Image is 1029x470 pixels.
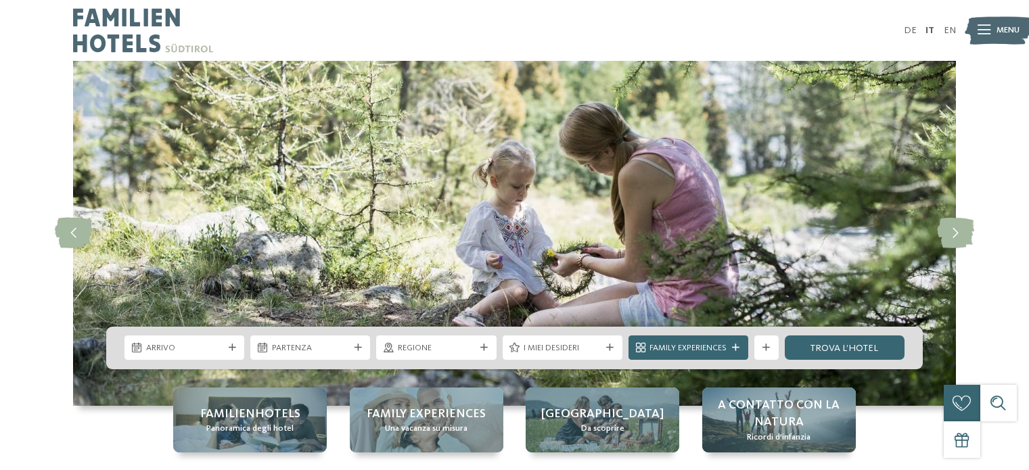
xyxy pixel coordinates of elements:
[206,423,294,435] span: Panoramica degli hotel
[350,387,503,452] a: Family hotel a Merano: varietà allo stato puro! Family experiences Una vacanza su misura
[714,397,844,431] span: A contatto con la natura
[367,406,486,423] span: Family experiences
[272,342,349,354] span: Partenza
[398,342,475,354] span: Regione
[649,342,727,354] span: Family Experiences
[146,342,223,354] span: Arrivo
[904,26,917,35] a: DE
[702,387,856,452] a: Family hotel a Merano: varietà allo stato puro! A contatto con la natura Ricordi d’infanzia
[925,26,934,35] a: IT
[200,406,300,423] span: Familienhotels
[73,61,956,406] img: Family hotel a Merano: varietà allo stato puro!
[541,406,664,423] span: [GEOGRAPHIC_DATA]
[997,24,1020,37] span: Menu
[173,387,327,452] a: Family hotel a Merano: varietà allo stato puro! Familienhotels Panoramica degli hotel
[944,26,956,35] a: EN
[747,431,810,444] span: Ricordi d’infanzia
[385,423,467,435] span: Una vacanza su misura
[524,342,601,354] span: I miei desideri
[785,335,905,360] a: trova l’hotel
[526,387,679,452] a: Family hotel a Merano: varietà allo stato puro! [GEOGRAPHIC_DATA] Da scoprire
[581,423,624,435] span: Da scoprire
